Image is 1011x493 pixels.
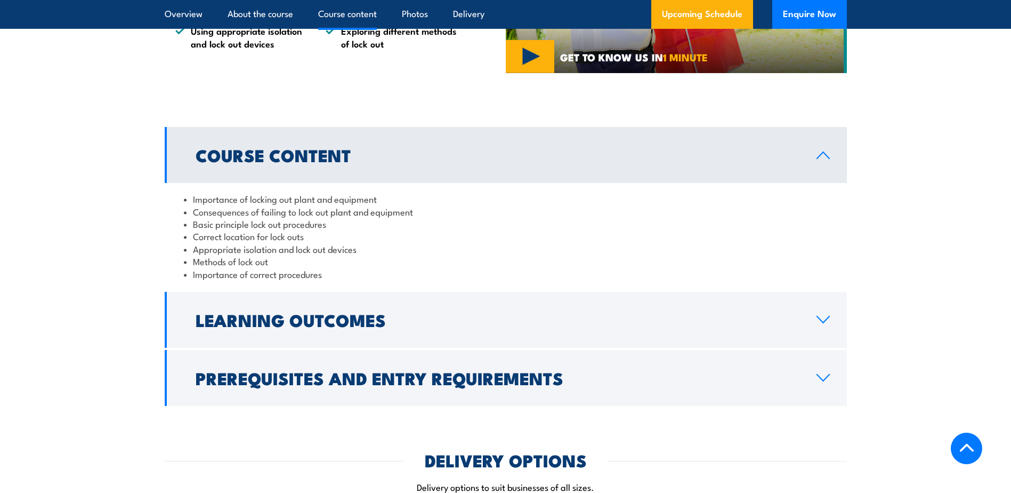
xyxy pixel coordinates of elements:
li: Using appropriate isolation and lock out devices [175,25,306,50]
a: Prerequisites and Entry Requirements [165,350,847,406]
li: Importance of locking out plant and equipment [184,193,828,205]
a: Course Content [165,127,847,183]
li: Correct location for lock outs [184,230,828,242]
li: Importance of correct procedures [184,268,828,280]
li: Consequences of failing to lock out plant and equipment [184,205,828,218]
h2: Learning Outcomes [196,312,799,327]
li: Appropriate isolation and lock out devices [184,243,828,255]
p: Delivery options to suit businesses of all sizes. [165,481,847,493]
strong: 1 MINUTE [663,49,708,65]
a: Learning Outcomes [165,292,847,348]
li: Basic principle lock out procedures [184,218,828,230]
span: GET TO KNOW US IN [560,52,708,62]
h2: Prerequisites and Entry Requirements [196,370,799,385]
h2: DELIVERY OPTIONS [425,452,587,467]
li: Exploring different methods of lock out [326,25,457,50]
li: Methods of lock out [184,255,828,267]
h2: Course Content [196,147,799,162]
